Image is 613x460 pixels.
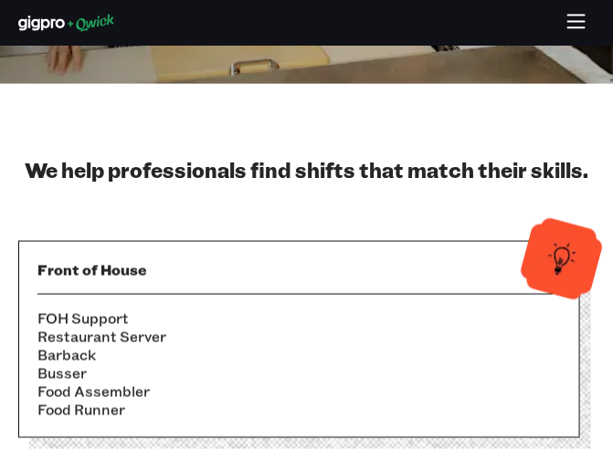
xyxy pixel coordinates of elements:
li: Food Assembler [37,382,561,401]
li: Busser [37,364,561,382]
li: Food Runner [37,401,561,419]
li: Restaurant Server [37,328,561,346]
li: Barback [37,346,561,364]
li: FOH Support [37,309,561,328]
h2: We help professionals find shifts that match their skills. [18,157,595,183]
h3: Front of House [37,260,561,279]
